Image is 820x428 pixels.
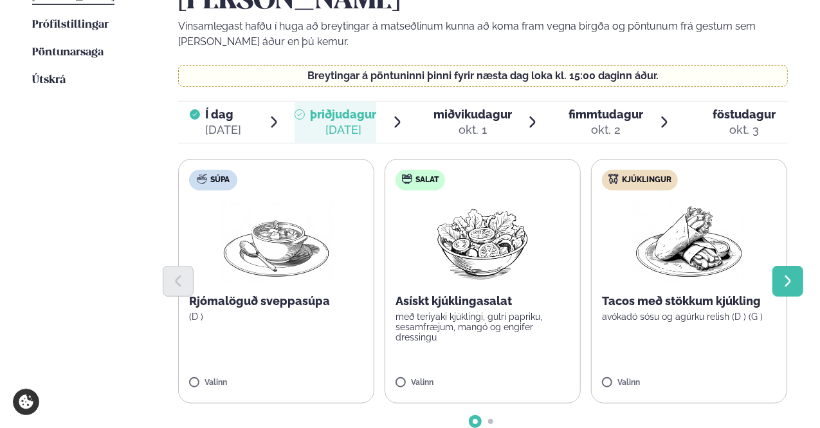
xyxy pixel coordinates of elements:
[13,389,39,415] a: Cookie settings
[205,107,241,122] span: Í dag
[210,175,230,185] span: Súpa
[189,312,363,322] p: (D )
[32,47,104,58] span: Pöntunarsaga
[713,107,776,121] span: föstudagur
[32,19,109,30] span: Prófílstillingar
[415,175,439,185] span: Salat
[310,107,376,121] span: þriðjudagur
[220,201,333,283] img: Soup.png
[772,266,803,297] button: Next slide
[569,122,643,138] div: okt. 2
[473,419,478,424] span: Go to slide 1
[32,73,66,88] a: Útskrá
[433,107,512,121] span: miðvikudagur
[163,266,194,297] button: Previous slide
[189,293,363,309] p: Rjómalöguð sveppasúpa
[396,293,570,309] p: Asískt kjúklingasalat
[192,71,774,81] p: Breytingar á pöntuninni þinni fyrir næsta dag loka kl. 15:00 daginn áður.
[713,122,776,138] div: okt. 3
[426,201,540,283] img: Salad.png
[633,201,746,283] img: Wraps.png
[197,174,207,184] img: soup.svg
[602,312,776,322] p: avókadó sósu og agúrku relish (D ) (G )
[569,107,643,121] span: fimmtudagur
[488,419,493,424] span: Go to slide 2
[622,175,671,185] span: Kjúklingur
[433,122,512,138] div: okt. 1
[402,174,412,184] img: salad.svg
[178,19,788,50] p: Vinsamlegast hafðu í huga að breytingar á matseðlinum kunna að koma fram vegna birgða og pöntunum...
[32,75,66,86] span: Útskrá
[396,312,570,342] p: með teriyaki kjúklingi, gulri papriku, sesamfræjum, mangó og engifer dressingu
[310,122,376,138] div: [DATE]
[32,45,104,60] a: Pöntunarsaga
[602,293,776,309] p: Tacos með stökkum kjúkling
[32,17,109,33] a: Prófílstillingar
[608,174,619,184] img: chicken.svg
[205,122,241,138] div: [DATE]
